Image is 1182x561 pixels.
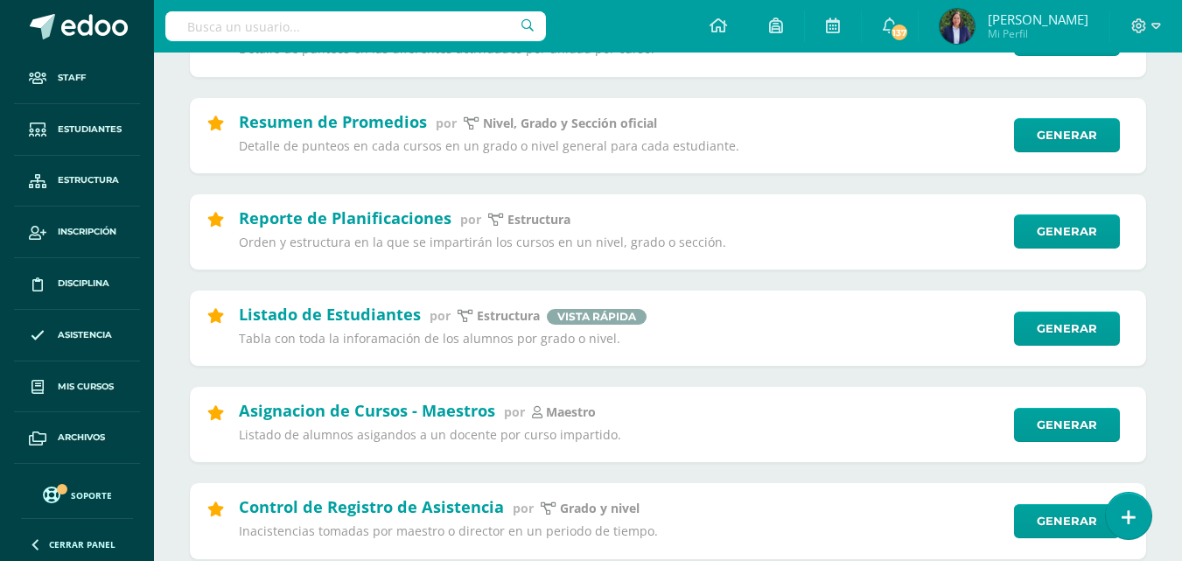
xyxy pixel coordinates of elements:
[547,309,647,325] span: Vista rápida
[14,258,140,310] a: Disciplina
[49,538,115,550] span: Cerrar panel
[58,123,122,137] span: Estudiantes
[58,431,105,445] span: Archivos
[239,304,421,325] h2: Listado de Estudiantes
[546,404,596,420] p: maestro
[430,307,451,324] span: por
[58,71,86,85] span: Staff
[436,115,457,131] span: por
[239,523,1003,539] p: Inacistencias tomadas por maestro o director en un periodo de tiempo.
[1014,504,1120,538] a: Generar
[239,138,1003,154] p: Detalle de punteos en cada cursos en un grado o nivel general para cada estudiante.
[14,361,140,413] a: Mis cursos
[58,380,114,394] span: Mis cursos
[239,207,451,228] h2: Reporte de Planificaciones
[58,328,112,342] span: Asistencia
[477,308,540,324] p: estructura
[239,400,495,421] h2: Asignacion de Cursos - Maestros
[940,9,975,44] img: cc352c52785482dfa8df8d2a221dcaaf.png
[239,235,1003,250] p: Orden y estructura en la que se impartirán los cursos en un nivel, grado o sección.
[1014,118,1120,152] a: Generar
[239,496,504,517] h2: Control de Registro de Asistencia
[988,11,1088,28] span: [PERSON_NAME]
[165,11,546,41] input: Busca un usuario...
[890,23,909,42] span: 137
[239,427,1003,443] p: Listado de alumnos asigandos a un docente por curso impartido.
[1014,408,1120,442] a: Generar
[239,331,1003,347] p: Tabla con toda la inforamación de los alumnos por grado o nivel.
[513,500,534,516] span: por
[483,116,657,131] p: Nivel, Grado y Sección oficial
[14,104,140,156] a: Estudiantes
[507,212,570,228] p: estructura
[504,403,525,420] span: por
[14,156,140,207] a: Estructura
[58,277,109,291] span: Disciplina
[460,211,481,228] span: por
[71,489,112,501] span: Soporte
[14,207,140,258] a: Inscripción
[58,173,119,187] span: Estructura
[14,412,140,464] a: Archivos
[58,225,116,239] span: Inscripción
[14,53,140,104] a: Staff
[14,310,140,361] a: Asistencia
[21,482,133,506] a: Soporte
[239,111,427,132] h2: Resumen de Promedios
[988,26,1088,41] span: Mi Perfil
[1014,312,1120,346] a: Generar
[560,501,640,516] p: grado y nivel
[1014,214,1120,249] a: Generar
